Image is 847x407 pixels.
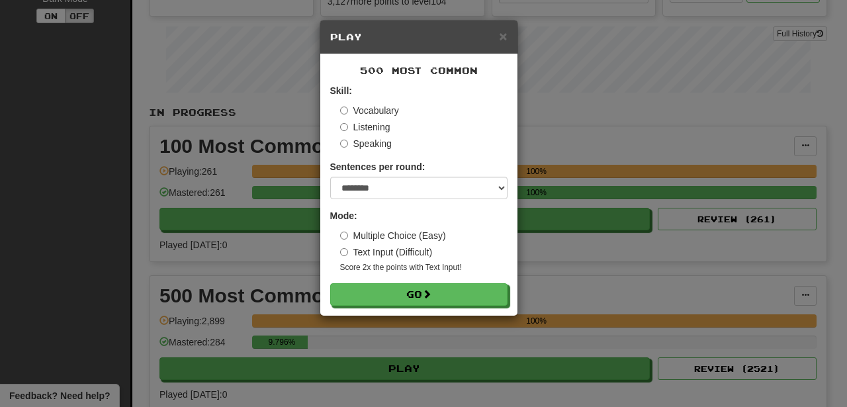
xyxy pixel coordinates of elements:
button: Go [330,283,508,306]
input: Vocabulary [340,107,348,114]
strong: Skill: [330,85,352,96]
input: Multiple Choice (Easy) [340,232,348,240]
label: Vocabulary [340,104,399,117]
input: Speaking [340,140,348,148]
small: Score 2x the points with Text Input ! [340,262,508,273]
input: Text Input (Difficult) [340,248,348,256]
input: Listening [340,123,348,131]
span: × [499,28,507,44]
label: Speaking [340,137,392,150]
button: Close [499,29,507,43]
h5: Play [330,30,508,44]
label: Sentences per round: [330,160,425,173]
span: 500 Most Common [360,65,478,76]
label: Listening [340,120,390,134]
strong: Mode: [330,210,357,221]
label: Text Input (Difficult) [340,246,433,259]
label: Multiple Choice (Easy) [340,229,446,242]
